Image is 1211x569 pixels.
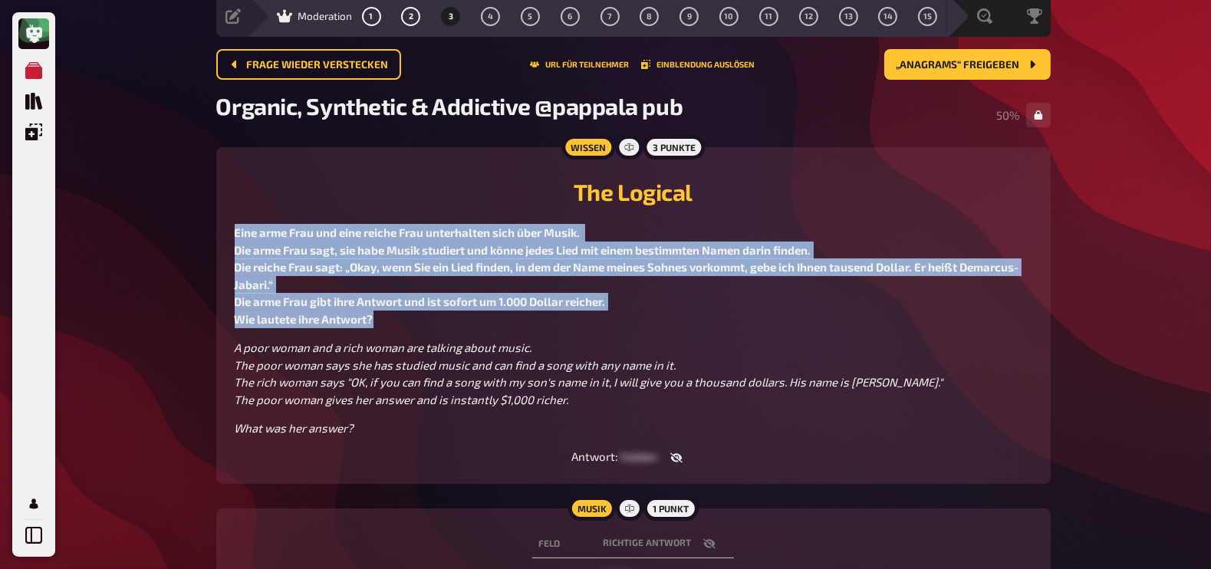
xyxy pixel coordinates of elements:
span: 4 [488,12,493,21]
div: 1 Punkt [643,496,698,521]
a: Mein Konto [18,488,49,519]
span: 10 [725,12,734,21]
span: A poor woman and a rich woman are talking about music. The poor woman says she has studied music ... [235,340,943,406]
button: 2 [399,4,423,28]
button: Einblendung auslösen [641,60,755,69]
span: 8 [647,12,652,21]
button: URL für Teilnehmer [530,60,629,69]
div: 3 Punkte [643,135,705,160]
button: 5 [518,4,542,28]
span: 15 [923,12,932,21]
div: Musik [568,496,615,521]
button: 8 [637,4,662,28]
span: Eine arme Frau und eine reiche Frau unterhalten sich über Musik. Die arme Frau sagt, sie habe Mus... [235,225,1019,326]
button: 4 [479,4,503,28]
a: Einblendungen [18,117,49,147]
span: 7 [607,12,612,21]
span: hidden [621,449,658,463]
button: Frage wieder verstecken [216,49,401,80]
div: Antwort : [235,449,1032,465]
span: 1 [370,12,374,21]
button: 10 [717,4,742,28]
h2: The Logical [235,178,1032,206]
span: Frage wieder verstecken [247,60,389,71]
span: 14 [884,12,893,21]
div: Wissen [561,135,615,160]
span: 9 [687,12,692,21]
button: „Anagrams“ freigeben [884,49,1051,80]
button: 7 [597,4,622,28]
span: Organic, Synthetic & Addictive ​@pappala pub [216,92,683,120]
span: 13 [844,12,853,21]
span: 3 [449,12,453,21]
button: 15 [916,4,940,28]
button: 14 [876,4,900,28]
button: 13 [836,4,861,28]
button: 6 [558,4,582,28]
span: 2 [409,12,413,21]
span: Moderation [298,10,353,22]
span: „Anagrams“ freigeben [897,60,1020,71]
button: 3 [439,4,463,28]
button: 11 [756,4,781,28]
span: 6 [568,12,572,21]
span: 11 [765,12,772,21]
span: 50 % [997,108,1020,122]
a: Quiz Sammlung [18,86,49,117]
button: 1 [359,4,383,28]
th: Richtige Antwort [597,530,734,558]
span: What was her answer? [235,421,354,435]
button: 12 [796,4,821,28]
th: Feld [532,530,597,558]
span: 5 [528,12,532,21]
a: Meine Quizze [18,55,49,86]
button: 9 [677,4,702,28]
span: 12 [805,12,813,21]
